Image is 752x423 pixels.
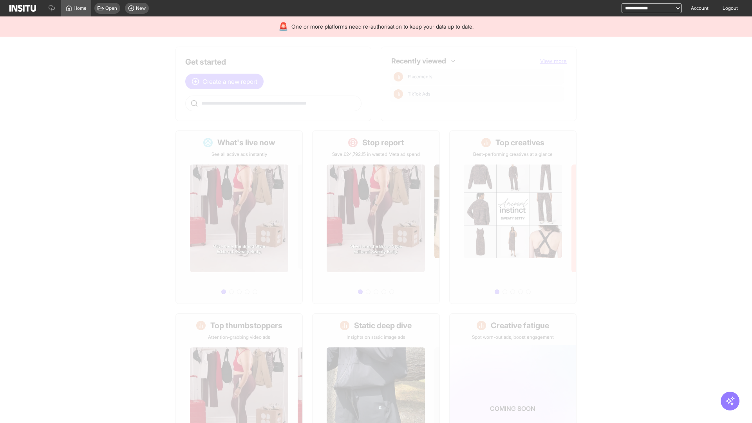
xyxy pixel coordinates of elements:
[136,5,146,11] span: New
[105,5,117,11] span: Open
[74,5,87,11] span: Home
[278,21,288,32] div: 🚨
[291,23,474,31] span: One or more platforms need re-authorisation to keep your data up to date.
[9,5,36,12] img: Logo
